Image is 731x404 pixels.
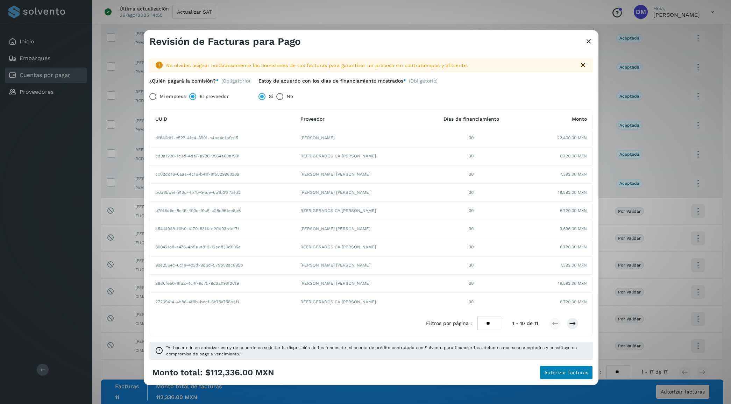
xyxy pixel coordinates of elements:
[512,320,538,327] span: 1 - 10 de 11
[426,320,472,327] span: Filtros por página :
[422,165,520,184] td: 30
[149,78,219,84] label: ¿Quién pagará la comisión?
[558,189,587,196] span: 18,592.00 MXN
[295,147,422,165] td: REFRIGERADOS CA [PERSON_NAME]
[221,78,250,84] span: (Obligatorio)
[149,36,301,48] h3: Revisión de Facturas para Pago
[295,256,422,275] td: [PERSON_NAME] [PERSON_NAME]
[295,293,422,311] td: REFRIGERADOS CA [PERSON_NAME]
[150,165,295,184] td: cc02dd18-6aaa-4c16-b41f-8f552998030a
[295,129,422,147] td: [PERSON_NAME]
[205,368,274,378] span: $112,336.00 MXN
[295,220,422,238] td: [PERSON_NAME] [PERSON_NAME]
[152,368,203,378] span: Monto total:
[560,244,587,250] span: 6,720.00 MXN
[150,147,295,165] td: cd3a1290-1c2d-4da7-a296-9954a60a1981
[572,116,587,122] span: Monto
[160,90,186,104] label: Mi empresa
[560,171,587,177] span: 7,392.00 MXN
[166,62,573,69] div: No olvides asignar cuidadosamente las comisiones de tus facturas para garantizar un proceso sin c...
[155,116,167,122] span: UUID
[422,202,520,220] td: 30
[557,135,587,141] span: 22,400.00 MXN
[540,366,593,380] button: Autorizar facturas
[422,184,520,202] td: 30
[422,129,520,147] td: 30
[560,226,587,232] span: 3,696.00 MXN
[560,153,587,159] span: 6,720.00 MXN
[422,256,520,275] td: 30
[150,129,295,147] td: df640df1-e527-4fe4-8901-c4ba4c1b9c15
[150,275,295,293] td: 38d6fe50-8fa2-4c4f-8c75-9d3a093f36f9
[150,202,295,220] td: b79f6d5e-8e45-400c-91a5-c28c961ae8b6
[560,207,587,214] span: 6,720.00 MXN
[166,345,587,357] span: "Al hacer clic en autorizar estoy de acuerdo en solicitar la disposición de los fondos de mi cuen...
[295,184,422,202] td: [PERSON_NAME] [PERSON_NAME]
[200,90,228,104] label: El proveedor
[409,78,438,87] span: (Obligatorio)
[422,238,520,256] td: 30
[422,293,520,311] td: 30
[295,238,422,256] td: REFRIGERADOS CA [PERSON_NAME]
[422,147,520,165] td: 30
[558,280,587,286] span: 18,592.00 MXN
[150,256,295,275] td: 99e2564c-6c1e-403d-9d6d-579b59ac895b
[150,238,295,256] td: 800421c8-a476-4b5a-a810-12ed830d095e
[295,165,422,184] td: [PERSON_NAME] [PERSON_NAME]
[258,78,406,84] label: Estoy de acuerdo con los días de financiamiento mostrados
[443,116,499,122] span: Días de financiamiento
[544,370,588,375] span: Autorizar facturas
[560,299,587,305] span: 6,720.00 MXN
[422,220,520,238] td: 30
[422,275,520,293] td: 30
[287,90,293,104] label: No
[295,202,422,220] td: REFRIGERADOS CA [PERSON_NAME]
[150,293,295,311] td: 27209414-4b88-4f9b-bccf-8b75a758baf1
[150,184,295,202] td: bda6bbef-913d-4b7b-94ce-6b1b31f7afd2
[269,90,273,104] label: Sí
[300,116,325,122] span: Proveedor
[150,220,295,238] td: a5404938-f0b9-4179-8314-d20b93b1cf7f
[295,275,422,293] td: [PERSON_NAME] [PERSON_NAME]
[560,262,587,268] span: 7,392.00 MXN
